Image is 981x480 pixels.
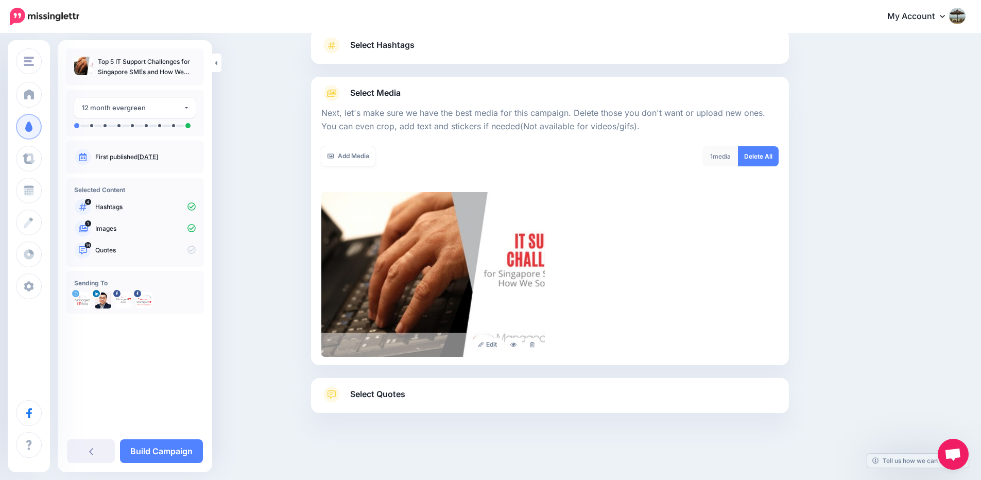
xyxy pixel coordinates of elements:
[82,102,183,114] div: 12 month evergreen
[321,85,779,101] a: Select Media
[98,57,196,77] p: Top 5 IT Support Challenges for Singapore SMEs and How We Solve Them
[74,279,196,287] h4: Sending To
[74,57,93,75] img: d91950634c4d4a18c4e7f1913d17c141_thumb.jpg
[738,146,779,166] a: Delete All
[95,152,196,162] p: First published
[321,146,375,166] a: Add Media
[321,37,779,64] a: Select Hashtags
[938,439,969,470] div: Open chat
[350,86,401,100] span: Select Media
[85,220,91,227] span: 1
[137,153,158,161] a: [DATE]
[115,292,132,308] img: picture-bsa59181.png
[321,386,779,413] a: Select Quotes
[24,57,34,66] img: menu.png
[350,38,415,52] span: Select Hashtags
[136,292,152,308] img: picture-bsa59182.png
[702,146,738,166] div: media
[10,8,79,25] img: Missinglettr
[85,242,92,248] span: 14
[710,152,713,160] span: 1
[473,338,503,352] a: Edit
[877,4,966,29] a: My Account
[95,224,196,233] p: Images
[95,202,196,212] p: Hashtags
[85,199,91,205] span: 4
[74,186,196,194] h4: Selected Content
[867,454,969,468] a: Tell us how we can improve
[321,107,779,133] p: Next, let's make sure we have the best media for this campaign. Delete those you don't want or up...
[321,192,545,357] img: d91950634c4d4a18c4e7f1913d17c141_large.jpg
[350,387,405,401] span: Select Quotes
[95,292,111,308] img: 1554267344198-36989.png
[74,98,196,118] button: 12 month evergreen
[95,246,196,255] p: Quotes
[74,292,91,308] img: GiTaVuQ--18492.png
[321,101,779,357] div: Select Media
